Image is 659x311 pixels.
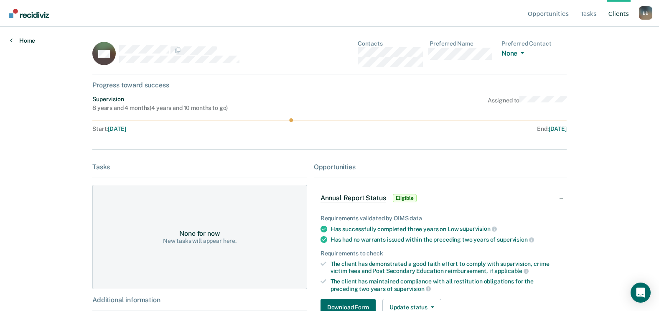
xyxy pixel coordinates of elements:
[358,40,423,47] dt: Contacts
[501,40,567,47] dt: Preferred Contact
[92,105,228,112] div: 8 years and 4 months ( 4 years and 10 months to go )
[321,215,560,222] div: Requirements validated by OIMS data
[639,6,652,20] button: Profile dropdown button
[394,286,431,292] span: supervision
[92,296,307,304] div: Additional information
[321,250,560,257] div: Requirements to check
[430,40,495,47] dt: Preferred Name
[108,125,126,132] span: [DATE]
[92,96,228,103] div: Supervision
[501,49,527,59] button: None
[333,125,567,133] div: End :
[494,268,528,274] span: applicable
[549,125,567,132] span: [DATE]
[639,6,652,20] div: B B
[163,237,237,245] div: New tasks will appear here.
[331,225,560,233] div: Has successfully completed three years on Low
[460,225,496,232] span: supervision
[488,96,567,112] div: Assigned to
[314,185,567,212] div: Annual Report StatusEligible
[10,37,35,44] a: Home
[331,236,560,243] div: Has had no warrants issued within the preceding two years of
[9,9,49,18] img: Recidiviz
[92,125,330,133] div: Start :
[92,81,567,89] div: Progress toward success
[321,194,386,202] span: Annual Report Status
[631,283,651,303] div: Open Intercom Messenger
[314,163,567,171] div: Opportunities
[497,236,534,243] span: supervision
[331,260,560,275] div: The client has demonstrated a good faith effort to comply with supervision, crime victim fees and...
[331,278,560,292] div: The client has maintained compliance with all restitution obligations for the preceding two years of
[393,194,417,202] span: Eligible
[92,163,307,171] div: Tasks
[179,229,220,237] div: None for now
